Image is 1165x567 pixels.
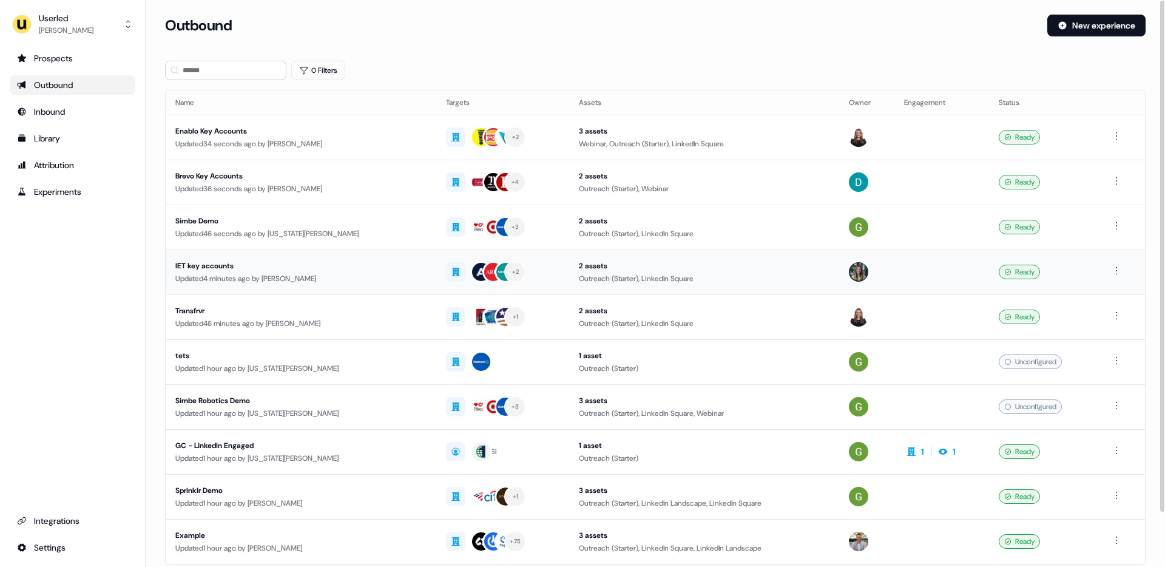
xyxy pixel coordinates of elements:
div: Transfrvr [175,305,427,317]
div: Updated 4 minutes ago by [PERSON_NAME] [175,273,427,285]
div: 1 [921,446,924,458]
div: Outreach (Starter) [579,362,829,375]
div: 2 assets [579,215,829,227]
div: Updated 1 hour ago by [US_STATE][PERSON_NAME] [175,407,427,419]
div: 2 assets [579,170,829,182]
div: + 2 [512,132,519,143]
div: 3 assets [579,395,829,407]
img: Georgia [849,352,868,372]
div: 2 assets [579,260,829,272]
div: Outreach (Starter), LinkedIn Square [579,317,829,330]
div: 3 assets [579,484,829,497]
div: Updated 34 seconds ago by [PERSON_NAME] [175,138,427,150]
div: Outbound [17,79,128,91]
a: Go to prospects [10,49,135,68]
div: GC - LinkedIn Engaged [175,440,427,452]
div: Prospects [17,52,128,64]
div: 3 assets [579,529,829,542]
div: Updated 1 hour ago by [PERSON_NAME] [175,497,427,509]
div: Outreach (Starter), LinkedIn Square [579,228,829,240]
div: 1 asset [579,440,829,452]
img: Charlotte [849,262,868,282]
th: Name [166,90,436,115]
div: + 3 [512,401,519,412]
div: Example [175,529,427,542]
div: + 1 [513,311,519,322]
div: tets [175,350,427,362]
div: + 75 [510,536,521,547]
div: Updated 46 seconds ago by [US_STATE][PERSON_NAME] [175,228,427,240]
th: Targets [436,90,569,115]
div: Ready [999,534,1040,549]
div: Updated 1 hour ago by [PERSON_NAME] [175,542,427,554]
h3: Outbound [165,16,232,35]
div: IET key accounts [175,260,427,272]
div: Unconfigured [999,399,1062,414]
div: Updated 46 minutes ago by [PERSON_NAME] [175,317,427,330]
a: Go to integrations [10,511,135,531]
div: Brevo Key Accounts [175,170,427,182]
div: Settings [17,542,128,554]
div: Updated 1 hour ago by [US_STATE][PERSON_NAME] [175,362,427,375]
div: SI [491,446,496,458]
button: New experience [1047,15,1146,36]
img: Georgia [849,442,868,461]
div: Experiments [17,186,128,198]
div: Outreach (Starter), LinkedIn Landscape, LinkedIn Square [579,497,829,509]
a: Go to experiments [10,182,135,202]
th: Engagement [894,90,989,115]
button: 0 Filters [291,61,345,80]
img: Geneviève [849,307,868,327]
a: Go to templates [10,129,135,148]
div: Outreach (Starter) [579,452,829,464]
div: Ready [999,265,1040,279]
div: 3 assets [579,125,829,137]
div: [PERSON_NAME] [39,24,93,36]
div: Ready [999,175,1040,189]
a: Go to outbound experience [10,75,135,95]
div: Sprinklr Demo [175,484,427,497]
div: Ready [999,444,1040,459]
th: Owner [839,90,894,115]
div: + 4 [512,177,519,188]
a: Go to integrations [10,538,135,557]
div: + 1 [513,491,519,502]
div: + 3 [512,222,519,233]
div: Inbound [17,106,128,118]
div: Unconfigured [999,355,1062,369]
div: Updated 36 seconds ago by [PERSON_NAME] [175,183,427,195]
div: 1 [953,446,956,458]
div: Outreach (Starter), LinkedIn Square [579,273,829,285]
div: Outreach (Starter), Webinar [579,183,829,195]
img: David [849,172,868,192]
div: Library [17,132,128,144]
img: Georgia [849,487,868,506]
a: Go to attribution [10,155,135,175]
div: Outreach (Starter), LinkedIn Square, LinkedIn Landscape [579,542,829,554]
div: Webinar, Outreach (Starter), LinkedIn Square [579,138,829,150]
div: Userled [39,12,93,24]
th: Assets [569,90,839,115]
div: Ready [999,220,1040,234]
div: Ready [999,130,1040,144]
div: Updated 1 hour ago by [US_STATE][PERSON_NAME] [175,452,427,464]
div: 2 assets [579,305,829,317]
button: Userled[PERSON_NAME] [10,10,135,39]
img: Georgia [849,217,868,237]
div: Outreach (Starter), LinkedIn Square, Webinar [579,407,829,419]
img: Georgia [849,397,868,416]
th: Status [989,90,1099,115]
img: Oliver [849,532,868,551]
div: Integrations [17,515,128,527]
a: Go to Inbound [10,102,135,121]
div: Attribution [17,159,128,171]
div: Simbe Robotics Demo [175,395,427,407]
img: Geneviève [849,127,868,147]
div: 1 asset [579,350,829,362]
div: Ready [999,489,1040,504]
div: Enablo Key Accounts [175,125,427,137]
div: Ready [999,310,1040,324]
div: + 2 [512,267,519,277]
